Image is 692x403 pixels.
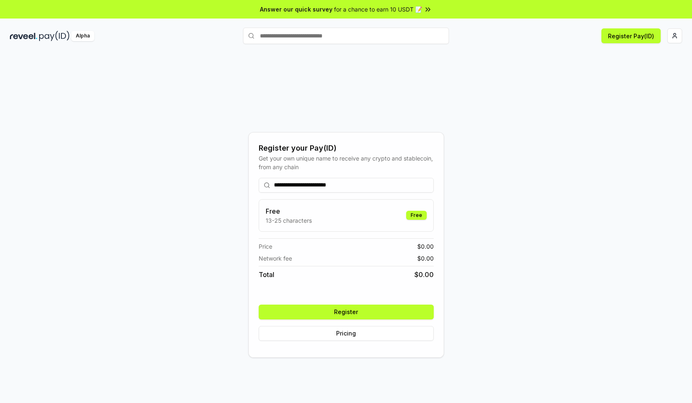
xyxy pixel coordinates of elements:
button: Register [259,305,434,319]
button: Register Pay(ID) [601,28,661,43]
div: Free [406,211,427,220]
span: for a chance to earn 10 USDT 📝 [334,5,422,14]
span: Network fee [259,254,292,263]
div: Alpha [71,31,94,41]
span: $ 0.00 [414,270,434,280]
span: Price [259,242,272,251]
span: $ 0.00 [417,242,434,251]
img: reveel_dark [10,31,37,41]
span: Total [259,270,274,280]
span: Answer our quick survey [260,5,332,14]
div: Register your Pay(ID) [259,142,434,154]
div: Get your own unique name to receive any crypto and stablecoin, from any chain [259,154,434,171]
p: 13-25 characters [266,216,312,225]
h3: Free [266,206,312,216]
span: $ 0.00 [417,254,434,263]
img: pay_id [39,31,70,41]
button: Pricing [259,326,434,341]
